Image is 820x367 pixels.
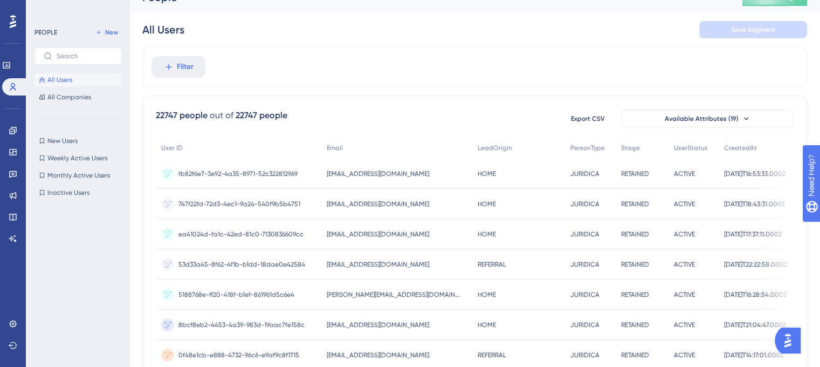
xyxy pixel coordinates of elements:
input: Search [57,52,113,60]
span: CreatedAt [724,144,757,152]
span: [EMAIL_ADDRESS][DOMAIN_NAME] [327,230,429,239]
span: 5188768e-ff20-418f-b1ef-861961d5c6e4 [178,290,294,299]
span: fb82f6e7-3e92-4a35-8971-52c322812969 [178,169,298,178]
span: ACTIVE [674,260,695,269]
span: [EMAIL_ADDRESS][DOMAIN_NAME] [327,321,429,329]
span: All Companies [47,93,91,101]
span: 53d33a45-8f62-4f1b-b1dd-18dae0e42584 [178,260,305,269]
span: ACTIVE [674,169,695,178]
span: [PERSON_NAME][EMAIL_ADDRESS][DOMAIN_NAME] [327,290,461,299]
button: Available Attributes (19) [621,110,794,127]
span: LeadOrigin [478,144,512,152]
span: JURIDICA [570,290,599,299]
button: Monthly Active Users [35,169,122,182]
button: New [92,26,122,39]
span: HOME [478,169,496,178]
span: Inactive Users [47,188,89,197]
span: Weekly Active Users [47,154,107,162]
button: Save Segment [699,21,807,38]
span: UserStatus [674,144,708,152]
button: Weekly Active Users [35,152,122,165]
span: New Users [47,137,78,145]
span: JURIDICA [570,351,599,359]
button: Export CSV [561,110,615,127]
button: Filter [151,56,205,78]
span: [DATE]T16:53:33.000Z [724,169,785,178]
span: [DATE]T22:22:58.000Z [724,260,787,269]
button: All Companies [35,91,122,104]
span: RETAINED [621,200,649,208]
span: User ID [161,144,183,152]
div: 22747 people [236,109,287,122]
span: 0f48e1cb-e888-4732-96c6-e9af9c8f1715 [178,351,299,359]
span: REFERRAL [478,351,506,359]
span: [EMAIL_ADDRESS][DOMAIN_NAME] [327,169,429,178]
span: Save Segment [731,25,775,34]
span: RETAINED [621,230,649,239]
div: All Users [142,22,184,37]
span: RETAINED [621,169,649,178]
span: JURIDICA [570,230,599,239]
span: JURIDICA [570,260,599,269]
span: JURIDICA [570,321,599,329]
span: New [105,28,118,37]
div: out of [210,109,233,122]
span: Export CSV [571,114,605,123]
span: All Users [47,76,72,84]
span: JURIDICA [570,200,599,208]
span: 747f22fd-72d3-4ec1-9a24-540f9b5b4751 [178,200,300,208]
span: [EMAIL_ADDRESS][DOMAIN_NAME] [327,260,429,269]
span: ACTIVE [674,290,695,299]
button: Inactive Users [35,186,122,199]
span: Stage [621,144,640,152]
button: New Users [35,134,122,147]
span: ACTIVE [674,200,695,208]
span: [DATE]T21:04:47.000Z [724,321,786,329]
span: RETAINED [621,321,649,329]
span: REFERRAL [478,260,506,269]
div: PEOPLE [35,28,57,37]
div: 22747 people [156,109,208,122]
span: HOME [478,321,496,329]
span: [DATE]T17:37:11.000Z [724,230,782,239]
button: All Users [35,73,122,86]
span: Filter [177,60,194,73]
span: [EMAIL_ADDRESS][DOMAIN_NAME] [327,200,429,208]
span: RETAINED [621,260,649,269]
span: PersonType [570,144,604,152]
span: ACTIVE [674,321,695,329]
span: ea41024d-fa1c-42ed-81c0-7130836609cc [178,230,304,239]
span: [DATE]T18:43:31.000Z [724,200,785,208]
span: [DATE]T14:17:01.000Z [724,351,784,359]
span: Available Attributes (19) [665,114,739,123]
span: HOME [478,230,496,239]
span: HOME [478,200,496,208]
span: [EMAIL_ADDRESS][DOMAIN_NAME] [327,351,429,359]
span: Monthly Active Users [47,171,110,180]
span: Email [327,144,343,152]
span: RETAINED [621,351,649,359]
span: ACTIVE [674,230,695,239]
span: HOME [478,290,496,299]
span: [DATE]T16:28:54.000Z [724,290,787,299]
span: ACTIVE [674,351,695,359]
span: 8bcf8eb2-4453-4a39-983d-19aac7fe158c [178,321,305,329]
span: RETAINED [621,290,649,299]
span: JURIDICA [570,169,599,178]
span: Need Help? [25,3,67,16]
iframe: UserGuiding AI Assistant Launcher [775,324,807,357]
